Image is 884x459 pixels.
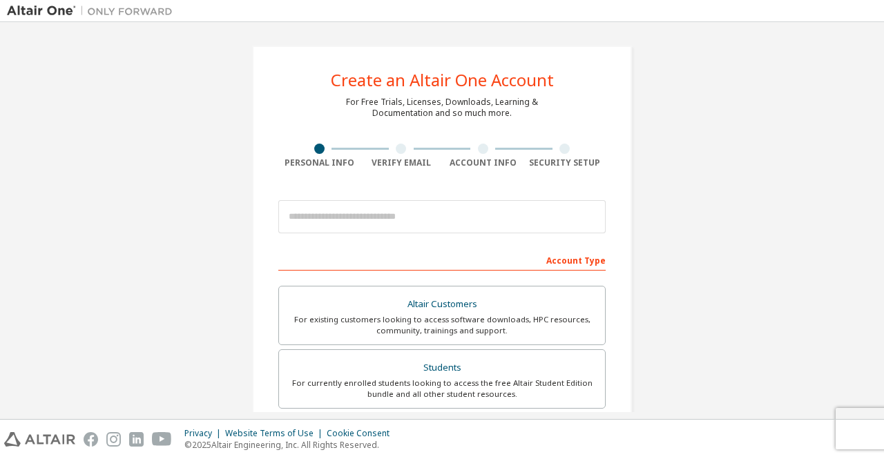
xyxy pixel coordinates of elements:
[361,157,443,168] div: Verify Email
[129,432,144,447] img: linkedin.svg
[7,4,180,18] img: Altair One
[442,157,524,168] div: Account Info
[287,295,597,314] div: Altair Customers
[4,432,75,447] img: altair_logo.svg
[287,378,597,400] div: For currently enrolled students looking to access the free Altair Student Edition bundle and all ...
[184,439,398,451] p: © 2025 Altair Engineering, Inc. All Rights Reserved.
[524,157,606,168] div: Security Setup
[152,432,172,447] img: youtube.svg
[225,428,327,439] div: Website Terms of Use
[327,428,398,439] div: Cookie Consent
[106,432,121,447] img: instagram.svg
[287,358,597,378] div: Students
[287,314,597,336] div: For existing customers looking to access software downloads, HPC resources, community, trainings ...
[184,428,225,439] div: Privacy
[84,432,98,447] img: facebook.svg
[278,248,606,271] div: Account Type
[346,97,538,119] div: For Free Trials, Licenses, Downloads, Learning & Documentation and so much more.
[331,72,554,88] div: Create an Altair One Account
[278,157,361,168] div: Personal Info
